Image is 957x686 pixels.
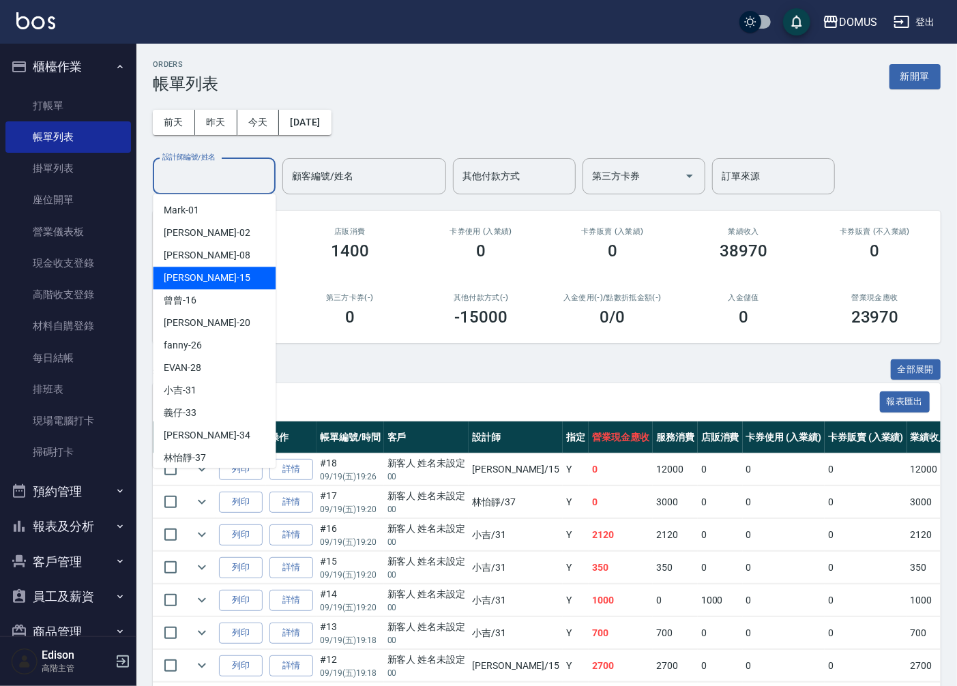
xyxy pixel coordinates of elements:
button: 列印 [219,492,263,513]
h3: 帳單列表 [153,74,218,93]
td: 2700 [589,650,653,682]
h3: 0 /0 [600,308,625,327]
td: 林怡靜 /37 [469,486,563,518]
button: expand row [192,524,212,545]
td: 0 [653,584,698,616]
th: 卡券販賣 (入業績) [825,421,907,453]
td: 0 [743,650,825,682]
p: 09/19 (五) 19:20 [320,569,381,581]
h3: 0 [608,241,617,260]
p: 09/19 (五) 19:18 [320,667,381,679]
td: Y [563,519,589,551]
p: 00 [387,601,466,614]
td: 700 [907,617,952,649]
h2: 營業現金應收 [826,293,925,302]
td: Y [563,650,589,682]
button: 商品管理 [5,614,131,650]
button: save [783,8,810,35]
td: 小吉 /31 [469,584,563,616]
button: expand row [192,492,212,512]
p: 00 [387,471,466,483]
button: 列印 [219,590,263,611]
span: 林怡靜 -37 [164,451,206,465]
a: 帳單列表 [5,121,131,153]
td: 2700 [653,650,698,682]
a: 打帳單 [5,90,131,121]
span: [PERSON_NAME] -15 [164,271,250,285]
h2: 入金使用(-) /點數折抵金額(-) [563,293,662,302]
button: 登出 [888,10,941,35]
td: 0 [589,486,653,518]
button: 列印 [219,655,263,676]
td: Y [563,617,589,649]
button: 報表匯出 [880,391,930,413]
td: 0 [589,453,653,486]
a: 詳情 [269,492,313,513]
button: 昨天 [195,110,237,135]
td: 小吉 /31 [469,617,563,649]
th: 帳單編號/時間 [316,421,384,453]
button: 今天 [237,110,280,135]
td: 0 [698,453,743,486]
button: expand row [192,459,212,479]
td: 0 [825,486,907,518]
button: 列印 [219,524,263,546]
td: 1000 [907,584,952,616]
img: Logo [16,12,55,29]
button: 列印 [219,459,263,480]
p: 09/19 (五) 19:26 [320,471,381,483]
a: 現金收支登錄 [5,248,131,279]
a: 詳情 [269,557,313,578]
td: Y [563,552,589,584]
td: 0 [698,617,743,649]
a: 現場電腦打卡 [5,405,131,436]
h3: 0 [345,308,355,327]
h3: 0 [870,241,880,260]
td: Y [563,486,589,518]
a: 詳情 [269,459,313,480]
td: 1000 [589,584,653,616]
h2: 卡券販賣 (不入業績) [826,227,925,236]
div: 新客人 姓名未設定 [387,456,466,471]
a: 排班表 [5,374,131,405]
span: 義仔 -33 [164,406,196,420]
td: 0 [743,486,825,518]
a: 每日結帳 [5,342,131,374]
p: 09/19 (五) 19:20 [320,536,381,548]
div: 新客人 姓名未設定 [387,522,466,536]
button: 新開單 [889,64,941,89]
button: 報表及分析 [5,509,131,544]
h3: 23970 [851,308,899,327]
th: 卡券使用 (入業績) [743,421,825,453]
td: 2120 [907,519,952,551]
h2: 其他付款方式(-) [432,293,531,302]
button: expand row [192,623,212,643]
a: 營業儀表板 [5,216,131,248]
td: 700 [653,617,698,649]
td: 0 [698,552,743,584]
p: 09/19 (五) 19:20 [320,503,381,516]
td: [PERSON_NAME] /15 [469,453,563,486]
a: 詳情 [269,590,313,611]
td: 0 [825,519,907,551]
td: [PERSON_NAME] /15 [469,650,563,682]
h2: 卡券使用 (入業績) [432,227,531,236]
div: DOMUS [839,14,877,31]
span: fanny -26 [164,338,202,353]
p: 00 [387,569,466,581]
div: 新客人 姓名未設定 [387,653,466,667]
td: 0 [825,584,907,616]
div: 新客人 姓名未設定 [387,587,466,601]
div: 新客人 姓名未設定 [387,620,466,634]
button: [DATE] [279,110,331,135]
th: 客戶 [384,421,469,453]
td: 0 [825,617,907,649]
th: 營業現金應收 [589,421,653,453]
h3: 1400 [331,241,369,260]
th: 設計師 [469,421,563,453]
a: 掃碼打卡 [5,436,131,468]
p: 00 [387,634,466,646]
span: [PERSON_NAME] -20 [164,316,250,330]
td: #14 [316,584,384,616]
th: 指定 [563,421,589,453]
